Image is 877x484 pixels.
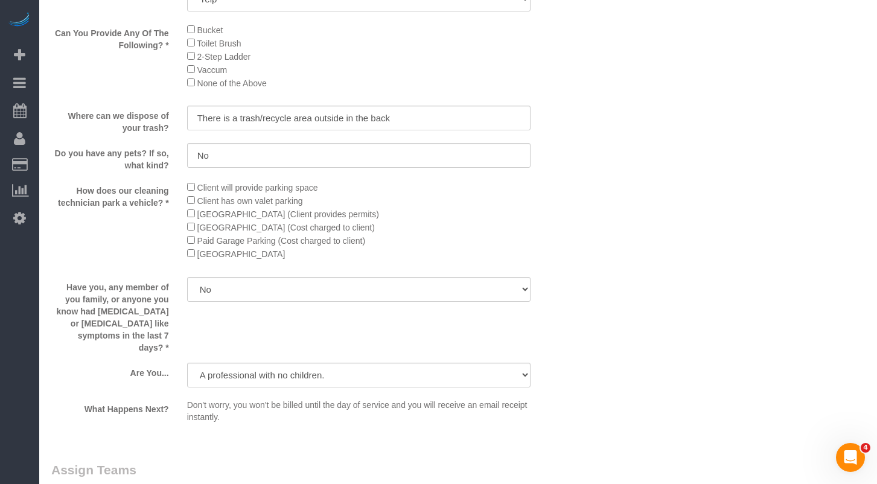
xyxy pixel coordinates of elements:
p: Don't worry, you won't be billed until the day of service and you will receive an email receipt i... [187,399,531,423]
img: Automaid Logo [7,12,31,29]
span: Bucket [197,25,223,35]
input: Where can we dispose of your trash? [187,106,531,130]
span: 2-Step Ladder [197,52,251,62]
label: Have you, any member of you family, or anyone you know had [MEDICAL_DATA] or [MEDICAL_DATA] like ... [42,277,178,354]
span: [GEOGRAPHIC_DATA] (Cost charged to client) [197,223,375,232]
span: Vaccum [197,65,228,75]
span: Client will provide parking space [197,183,318,193]
span: [GEOGRAPHIC_DATA] [197,249,285,259]
span: Toilet Brush [197,39,241,48]
span: [GEOGRAPHIC_DATA] (Client provides permits) [197,209,379,219]
span: Client has own valet parking [197,196,303,206]
label: Where can we dispose of your trash? [42,106,178,134]
label: Are You... [42,363,178,379]
label: What Happens Next? [42,399,178,415]
span: None of the Above [197,78,267,88]
label: How does our cleaning technician park a vehicle? * [42,180,178,209]
label: Do you have any pets? If so, what kind? [42,143,178,171]
input: Do you have any pets? If so, what kind? [187,143,531,168]
span: Paid Garage Parking (Cost charged to client) [197,236,366,246]
iframe: Intercom live chat [836,443,865,472]
label: Can You Provide Any Of The Following? * [42,23,178,51]
span: 4 [861,443,870,453]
